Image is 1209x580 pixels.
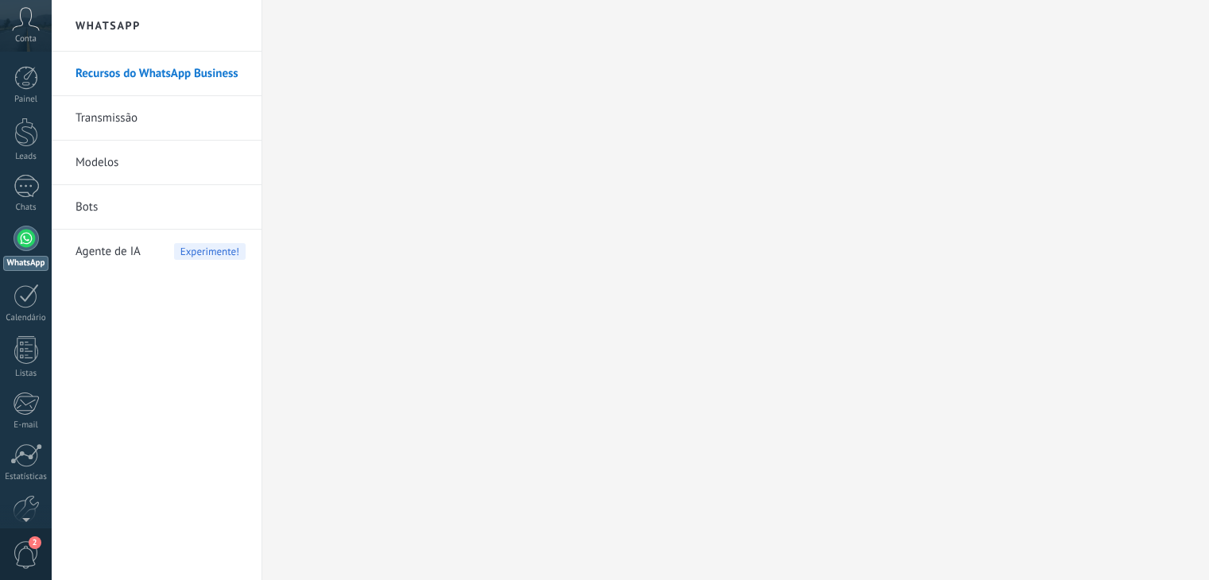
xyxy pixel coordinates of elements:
[3,203,49,213] div: Chats
[76,185,246,230] a: Bots
[76,52,246,96] a: Recursos do WhatsApp Business
[52,52,262,96] li: Recursos do WhatsApp Business
[3,95,49,105] div: Painel
[52,141,262,185] li: Modelos
[76,96,246,141] a: Transmissão
[29,536,41,549] span: 2
[3,256,48,271] div: WhatsApp
[76,230,246,274] a: Agente de IAExperimente!
[76,141,246,185] a: Modelos
[52,185,262,230] li: Bots
[15,34,37,44] span: Conta
[52,230,262,273] li: Agente de IA
[174,243,246,260] span: Experimente!
[3,420,49,431] div: E-mail
[3,152,49,162] div: Leads
[52,96,262,141] li: Transmissão
[3,369,49,379] div: Listas
[76,230,141,274] span: Agente de IA
[3,313,49,323] div: Calendário
[3,472,49,482] div: Estatísticas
